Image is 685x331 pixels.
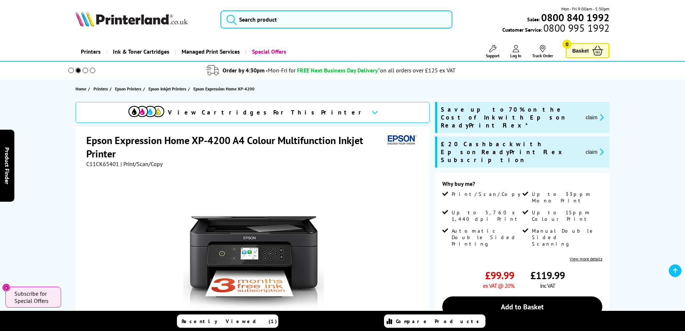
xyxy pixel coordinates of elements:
[486,53,499,58] span: Support
[584,113,606,121] button: promo-description
[441,140,580,164] span: £20 Cashback with Epson ReadyPrint Flex Subscription
[530,269,565,282] span: £119.99
[566,43,609,58] a: Basket 0
[452,191,526,197] span: Print/Scan/Copy
[193,85,255,93] span: Epson Expression Home XP-4200
[452,228,521,247] span: Automatic Double Sided Printing
[442,296,602,317] a: Add to Basket
[385,134,418,147] img: Epson
[384,314,485,328] a: Compare Products
[441,106,580,129] span: Save up to 70% on the Cost of Ink with Epson ReadyPrint Flex*
[396,318,483,325] span: Compare Products
[452,209,521,222] span: Up to 5,760 x 1,440 dpi Print
[86,134,385,160] h1: Epson Expression Home XP-4200 A4 Colour Multifunction Inkjet Printer
[442,180,602,191] div: Why buy me?
[106,43,175,61] a: Ink & Toner Cartridges
[2,283,10,292] button: Close
[542,24,609,31] span: 0800 995 1992
[177,314,278,328] a: Recently Viewed (1)
[532,209,601,222] span: Up to 15ppm Colour Print
[175,43,245,61] a: Managed Print Services
[532,228,601,247] span: Manual Double Sided Scanning
[532,45,553,58] a: Track Order
[193,85,256,93] a: Epson Expression Home XP-4200
[268,67,296,74] span: Mon-Fri for
[14,290,54,304] span: Subscribe for Special Offers
[76,11,212,28] a: Printerland Logo
[502,24,609,33] span: Customer Service:
[149,85,186,93] span: Epson Inkjet Printers
[510,53,521,58] span: Log In
[380,67,456,74] div: on all orders over £125 ex VAT
[183,182,324,323] img: Epson Expression Home XP-4200
[570,256,602,261] a: View more details
[93,85,110,93] a: Printers
[483,282,514,289] span: ex VAT @ 20%
[93,85,108,93] span: Printers
[168,108,366,116] span: View Cartridges For This Printer
[86,160,119,167] span: C11CK65401
[76,43,106,61] a: Printers
[297,67,380,74] span: FREE Next Business Day Delivery*
[115,85,143,93] a: Epson Printers
[485,269,514,282] span: £99.99
[527,16,540,23] span: Sales:
[128,106,164,117] img: cmyk-icon.svg
[115,85,141,93] span: Epson Printers
[562,40,571,49] span: 0
[510,45,521,58] a: Log In
[584,148,606,156] button: promo-description
[182,318,277,325] span: Recently Viewed (1)
[120,160,163,167] span: | Print/Scan/Copy
[540,14,609,21] a: 0800 840 1992
[76,85,88,93] a: Home
[223,67,296,74] span: Order by 4:30pm -
[541,11,609,24] b: 0800 840 1992
[4,147,11,184] span: Product Finder
[149,85,188,93] a: Epson Inkjet Printers
[532,191,601,204] span: Up to 33ppm Mono Print
[220,10,452,28] input: Search product
[540,282,555,289] span: inc VAT
[561,5,609,12] span: Mon - Fri 9:00am - 5:30pm
[486,45,499,58] a: Support
[76,85,86,93] span: Home
[113,43,169,61] span: Ink & Toner Cartridges
[572,46,589,55] span: Basket
[245,43,292,61] a: Special Offers
[59,64,604,77] li: modal_delivery
[76,11,188,27] img: Printerland Logo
